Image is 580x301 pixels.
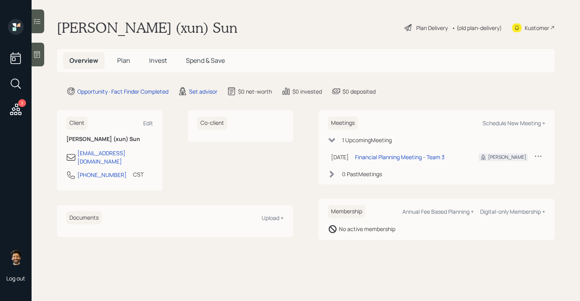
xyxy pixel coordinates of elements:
span: Plan [117,56,130,65]
div: • (old plan-delivery) [452,24,502,32]
div: $0 deposited [342,87,376,96]
div: Schedule New Meeting + [483,119,545,127]
span: Spend & Save [186,56,225,65]
div: 3 [18,99,26,107]
div: 0 Past Meeting s [342,170,382,178]
h6: Client [66,117,88,130]
div: CST [133,170,144,179]
div: Log out [6,275,25,282]
div: $0 net-worth [238,87,272,96]
span: Invest [149,56,167,65]
img: eric-schwartz-headshot.png [8,249,24,265]
div: Digital-only Membership + [480,208,545,215]
div: [PERSON_NAME] [488,154,526,161]
div: Set advisor [189,87,217,96]
h6: [PERSON_NAME] (xun) Sun [66,136,153,143]
div: [EMAIL_ADDRESS][DOMAIN_NAME] [77,149,153,166]
div: Annual Fee Based Planning + [402,208,474,215]
div: Opportunity · Fact Finder Completed [77,87,168,96]
div: $0 invested [292,87,322,96]
div: [DATE] [331,153,349,161]
div: Upload + [262,214,284,222]
h6: Co-client [197,117,227,130]
div: Financial Planning Meeting - Team 3 [355,153,445,161]
div: Plan Delivery [416,24,448,32]
div: [PHONE_NUMBER] [77,171,127,179]
div: 1 Upcoming Meeting [342,136,392,144]
h6: Meetings [328,117,358,130]
div: Kustomer [525,24,549,32]
span: Overview [69,56,98,65]
div: Edit [143,119,153,127]
div: No active membership [339,225,395,233]
h6: Membership [328,205,365,218]
h1: [PERSON_NAME] (xun) Sun [57,19,238,36]
h6: Documents [66,211,102,224]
